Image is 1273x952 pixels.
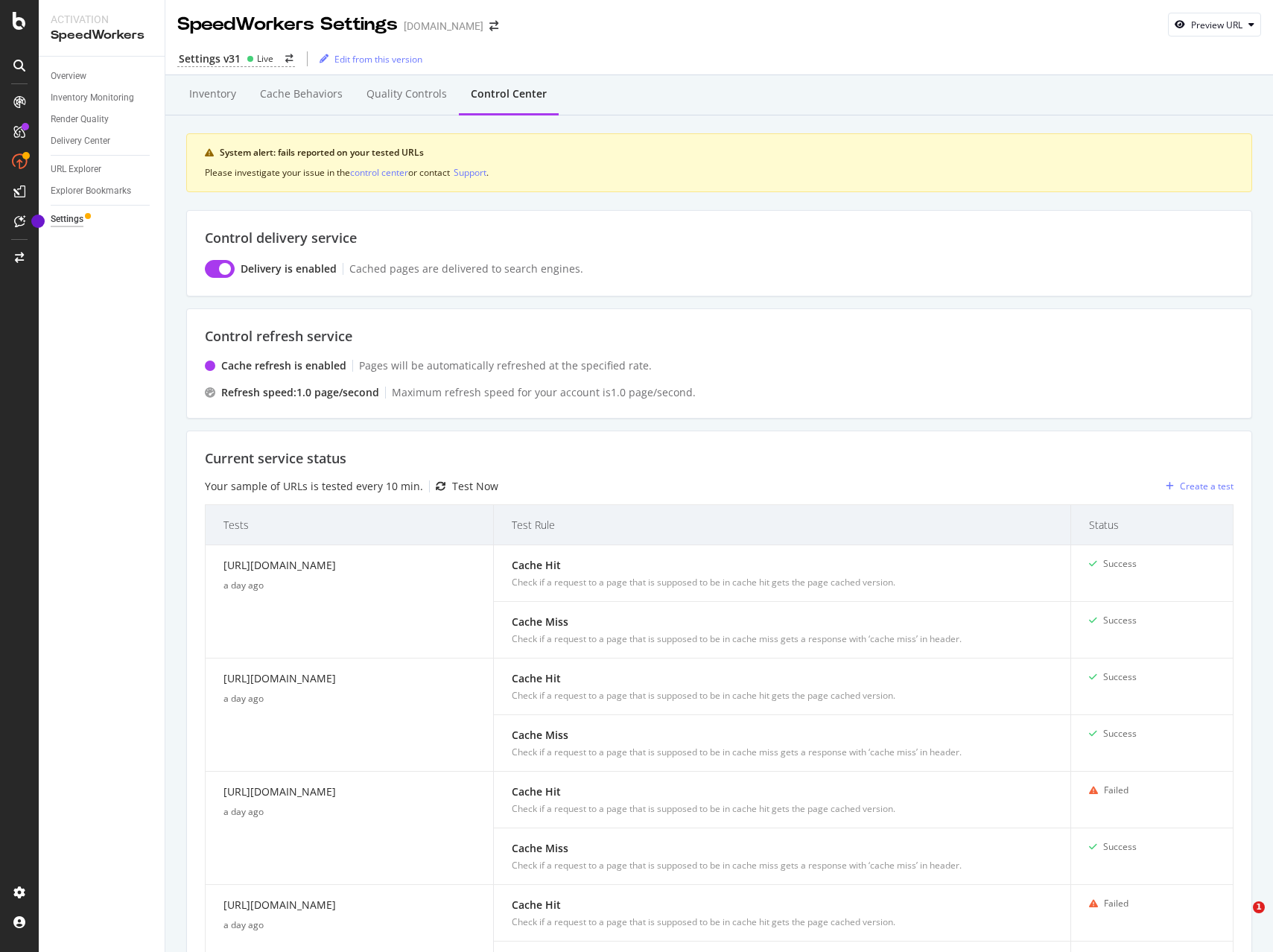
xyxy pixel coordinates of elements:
a: Render Quality [51,112,154,127]
button: Edit from this version [314,47,422,71]
span: Test Rule [512,517,1049,533]
div: arrow-right-arrow-left [489,21,498,31]
div: Refresh speed: 1.0 page /second [221,385,379,400]
div: arrow-right-arrow-left [285,54,293,63]
button: Preview URL [1168,13,1261,37]
div: Overview [51,69,86,84]
span: Tests [223,517,472,533]
div: a day ago [223,918,475,932]
div: [URL][DOMAIN_NAME] [223,557,475,579]
div: Success [1103,670,1137,684]
div: Success [1103,840,1137,854]
div: System alert: fails reported on your tested URLs [220,146,1234,159]
a: URL Explorer [51,162,154,177]
div: Test Now [452,479,498,494]
div: Control delivery service [205,229,1234,248]
div: Preview URL [1191,19,1242,31]
div: Success [1103,557,1137,571]
div: Cached pages are delivered to search engines. [349,261,583,276]
div: Cache behaviors [260,86,343,101]
div: Failed [1104,784,1128,797]
div: Success [1103,614,1137,627]
div: Create a test [1180,480,1234,492]
a: Delivery Center [51,133,154,149]
div: Cache Hit [512,557,1053,573]
div: Check if a request to a page that is supposed to be in cache miss gets a response with ‘cache mis... [512,859,1053,872]
div: Pages will be automatically refreshed at the specified rate. [359,358,652,373]
div: Cache Hit [512,784,1053,799]
div: Support [454,166,486,179]
div: a day ago [223,692,475,705]
button: Support [454,165,486,180]
div: URL Explorer [51,162,101,177]
div: Cache refresh is enabled [221,358,346,373]
div: Check if a request to a page that is supposed to be in cache hit gets the page cached version. [512,802,1053,816]
div: Delivery Center [51,133,110,149]
div: Delivery is enabled [241,261,337,276]
div: control center [350,166,408,179]
div: Control refresh service [205,327,1234,346]
div: Cache Hit [512,897,1053,913]
div: [URL][DOMAIN_NAME] [223,670,475,692]
div: warning banner [186,133,1252,192]
span: 1 [1253,901,1265,913]
div: [URL][DOMAIN_NAME] [223,784,475,805]
div: Check if a request to a page that is supposed to be in cache hit gets the page cached version. [512,576,1053,589]
div: Check if a request to a page that is supposed to be in cache hit gets the page cached version. [512,689,1053,702]
div: Quality Controls [366,86,447,101]
button: Create a test [1160,475,1234,498]
div: Render Quality [51,112,109,127]
div: Control Center [471,86,547,101]
div: Check if a request to a page that is supposed to be in cache miss gets a response with ‘cache mis... [512,746,1053,759]
div: Activation [51,12,153,27]
div: Cache Hit [512,670,1053,686]
a: Overview [51,69,154,84]
button: control center [350,165,408,180]
div: Cache Miss [512,727,1053,743]
div: a day ago [223,805,475,819]
span: Status [1089,517,1211,533]
div: Current service status [205,449,1234,469]
div: [DOMAIN_NAME] [404,19,483,34]
div: Success [1103,727,1137,740]
div: Explorer Bookmarks [51,183,131,199]
div: Maximum refresh speed for your account is 1.0 page /second. [392,385,696,400]
div: a day ago [223,579,475,592]
div: Edit from this version [334,53,422,66]
div: Inventory [189,86,236,101]
div: Failed [1104,897,1128,910]
a: Explorer Bookmarks [51,183,154,199]
div: Inventory Monitoring [51,90,134,106]
div: Live [257,52,273,65]
div: Your sample of URLs is tested every 10 min. [205,479,423,494]
div: Check if a request to a page that is supposed to be in cache hit gets the page cached version. [512,915,1053,929]
div: [URL][DOMAIN_NAME] [223,897,475,918]
div: Settings [51,212,83,227]
a: Inventory Monitoring [51,90,154,106]
div: Settings v31 [179,51,241,66]
div: SpeedWorkers [51,27,153,44]
div: Please investigate your issue in the or contact . [205,165,1234,180]
div: Check if a request to a page that is supposed to be in cache miss gets a response with ‘cache mis... [512,632,1053,646]
div: SpeedWorkers Settings [177,12,398,37]
a: Settings [51,212,154,227]
div: Cache Miss [512,614,1053,629]
div: Tooltip anchor [31,215,45,228]
iframe: Intercom live chat [1222,901,1258,937]
div: Cache Miss [512,840,1053,856]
